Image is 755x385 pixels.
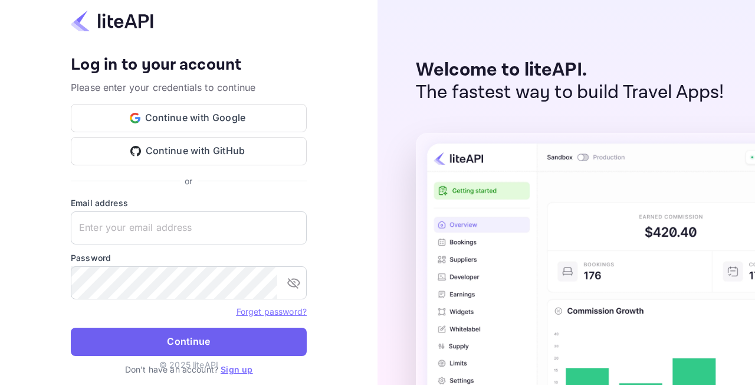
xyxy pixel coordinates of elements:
p: or [185,175,192,187]
p: © 2025 liteAPI [159,358,218,371]
a: Forget password? [237,306,307,317]
label: Email address [71,197,307,209]
p: The fastest way to build Travel Apps! [416,81,724,104]
a: Forget password? [237,305,307,317]
button: toggle password visibility [282,271,306,295]
h4: Log in to your account [71,55,307,76]
a: Sign up [221,364,252,374]
p: Welcome to liteAPI. [416,59,724,81]
button: Continue with Google [71,104,307,132]
label: Password [71,252,307,264]
input: Enter your email address [71,211,307,244]
button: Continue [71,328,307,356]
p: Don't have an account? [71,363,307,376]
img: liteapi [71,9,153,32]
p: Please enter your credentials to continue [71,80,307,94]
button: Continue with GitHub [71,137,307,165]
